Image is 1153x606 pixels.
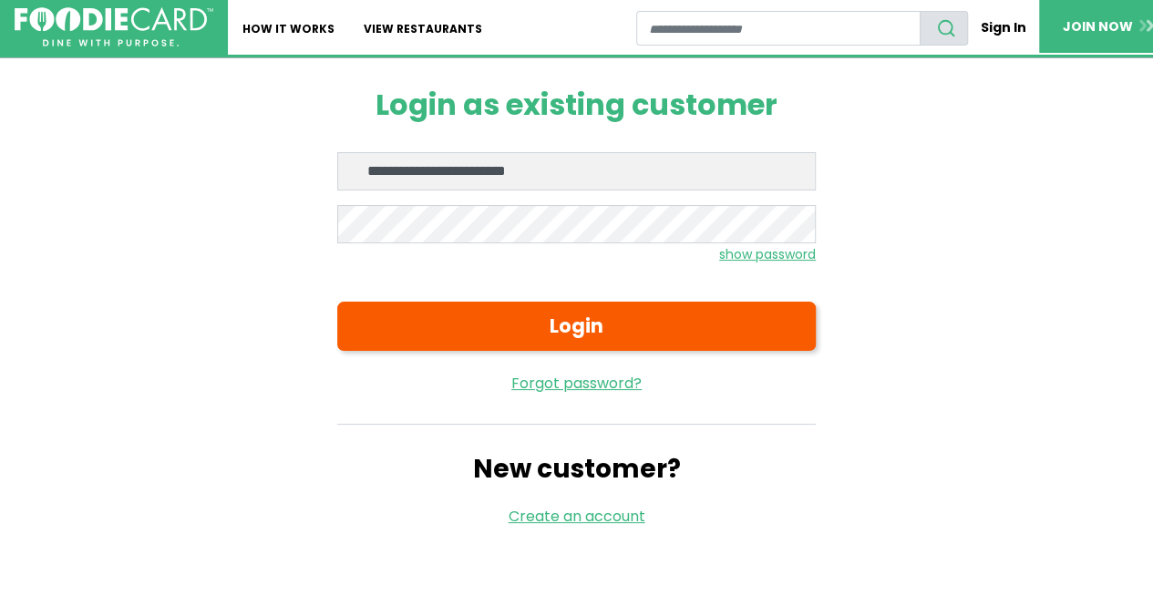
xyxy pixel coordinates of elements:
[920,11,968,46] button: search
[15,7,213,47] img: FoodieCard; Eat, Drink, Save, Donate
[337,373,816,395] a: Forgot password?
[337,87,816,122] h1: Login as existing customer
[636,11,920,46] input: restaurant search
[509,506,645,527] a: Create an account
[337,454,816,485] h2: New customer?
[968,11,1039,45] a: Sign In
[337,302,816,351] button: Login
[719,245,816,263] small: show password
